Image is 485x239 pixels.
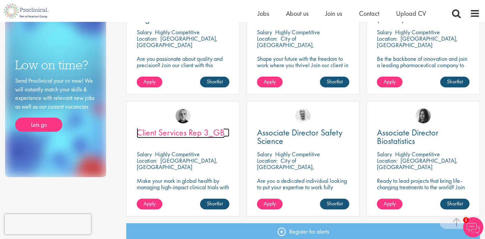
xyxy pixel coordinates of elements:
[137,157,218,171] p: [GEOGRAPHIC_DATA], [GEOGRAPHIC_DATA]
[143,200,156,207] span: Apply
[395,150,440,158] p: Highly Competitive
[155,28,200,36] p: Highly Competitive
[257,28,272,36] span: Salary
[377,77,402,87] a: Apply
[377,177,470,209] p: Ready to lead projects that bring life-changing treatments to the world? Join our client at the f...
[377,35,397,42] span: Location:
[377,55,470,81] p: Be the backbone of innovation and join a leading pharmaceutical company to help keep life-changin...
[416,108,431,123] img: Heidi Hennigan
[257,157,278,164] span: Location:
[463,217,483,237] img: Chatbot
[377,35,458,49] p: [GEOGRAPHIC_DATA], [GEOGRAPHIC_DATA]
[264,200,276,207] span: Apply
[377,28,392,36] span: Salary
[143,78,156,85] span: Apply
[257,35,314,55] p: City of [GEOGRAPHIC_DATA], [GEOGRAPHIC_DATA]
[377,157,458,171] p: [GEOGRAPHIC_DATA], [GEOGRAPHIC_DATA]
[359,9,379,18] a: Contact
[377,199,402,209] a: Apply
[257,55,350,75] p: Shape your future with the freedom to work where you thrive! Join our client in this fully remote...
[137,177,229,197] p: Make your mark in global health by managing high-impact clinical trials with a leading CRO.
[258,9,269,18] a: Jobs
[155,150,200,158] p: Highly Competitive
[175,108,191,123] img: Harry Budge
[137,35,218,49] p: [GEOGRAPHIC_DATA], [GEOGRAPHIC_DATA]
[137,35,157,42] span: Location:
[137,157,157,164] span: Location:
[137,150,152,158] span: Salary
[257,127,343,147] span: Associate Director Safety Science
[377,127,439,147] span: Associate Director Biostatistics
[275,150,320,158] p: Highly Competitive
[377,6,470,23] a: Clinical SC Planner (Senior)
[275,28,320,36] p: Highly Competitive
[257,199,283,209] a: Apply
[384,200,396,207] span: Apply
[137,199,162,209] a: Apply
[15,58,96,72] h3: Low on time?
[440,77,470,87] a: Shortlist
[257,157,314,177] p: City of [GEOGRAPHIC_DATA], [GEOGRAPHIC_DATA]
[384,78,396,85] span: Apply
[257,128,350,145] a: Associate Director Safety Science
[377,157,397,164] span: Location:
[320,199,349,209] a: Shortlist
[257,35,278,42] span: Location:
[5,214,91,234] iframe: reCAPTCHA
[440,199,470,209] a: Shortlist
[137,28,152,36] span: Salary
[286,9,309,18] a: About us
[377,128,470,145] a: Associate Director Biostatistics
[200,77,229,87] a: Shortlist
[395,28,440,36] p: Highly Competitive
[137,128,229,137] a: Client Services Rep 3_GB
[295,108,311,123] img: Joshua Bye
[257,150,272,158] span: Salary
[257,177,350,209] p: Are you a dedicated individual looking to put your expertise to work fully flexibly in a remote p...
[200,199,229,209] a: Shortlist
[137,6,229,23] a: Engineering - Quality Engineer
[137,77,162,87] a: Apply
[137,127,225,138] span: Client Services Rep 3_GB
[396,9,426,18] a: Upload CV
[15,76,96,132] div: Send Proclinical your cv now! We will instantly match your skills & experience with relevant new ...
[377,150,392,158] span: Salary
[15,118,62,132] a: Lets go
[320,77,349,87] a: Shortlist
[325,9,342,18] a: Join us
[463,217,469,223] span: 1
[137,55,229,81] p: Are you passionate about quality and precision? Join our client with this engineering role and he...
[257,77,283,87] a: Apply
[264,78,276,85] span: Apply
